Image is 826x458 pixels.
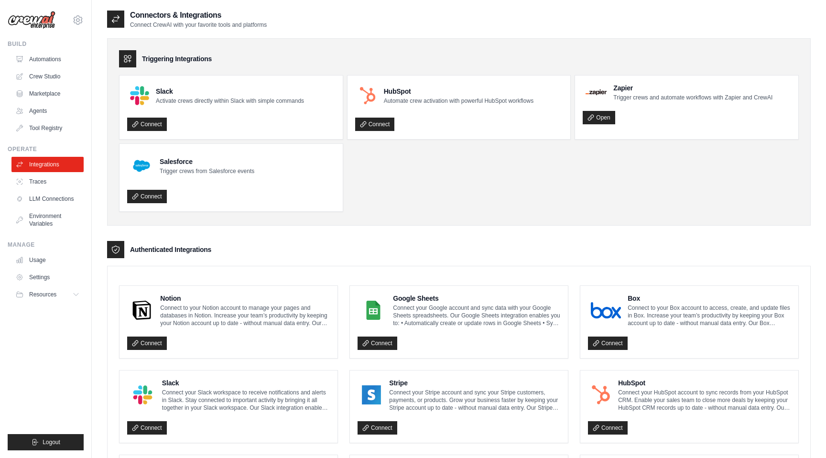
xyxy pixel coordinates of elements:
[11,103,84,119] a: Agents
[11,120,84,136] a: Tool Registry
[130,154,153,177] img: Salesforce Logo
[358,337,397,350] a: Connect
[8,241,84,249] div: Manage
[130,21,267,29] p: Connect CrewAI with your favorite tools and platforms
[618,389,791,412] p: Connect your HubSpot account to sync records from your HubSpot CRM. Enable your sales team to clo...
[127,337,167,350] a: Connect
[393,304,560,327] p: Connect your Google account and sync data with your Google Sheets spreadsheets. Our Google Sheets...
[11,252,84,268] a: Usage
[389,378,560,388] h4: Stripe
[156,87,304,96] h4: Slack
[628,294,791,303] h4: Box
[613,83,772,93] h4: Zapier
[393,294,560,303] h4: Google Sheets
[588,337,628,350] a: Connect
[162,389,330,412] p: Connect your Slack workspace to receive notifications and alerts in Slack. Stay connected to impo...
[11,69,84,84] a: Crew Studio
[11,191,84,207] a: LLM Connections
[130,245,211,254] h3: Authenticated Integrations
[591,385,611,404] img: HubSpot Logo
[11,287,84,302] button: Resources
[11,157,84,172] a: Integrations
[588,421,628,435] a: Connect
[127,118,167,131] a: Connect
[156,97,304,105] p: Activate crews directly within Slack with simple commands
[355,118,395,131] a: Connect
[160,157,254,166] h4: Salesforce
[8,434,84,450] button: Logout
[11,208,84,231] a: Environment Variables
[162,378,330,388] h4: Slack
[160,167,254,175] p: Trigger crews from Salesforce events
[591,301,621,320] img: Box Logo
[360,301,386,320] img: Google Sheets Logo
[586,89,607,95] img: Zapier Logo
[384,87,533,96] h4: HubSpot
[8,145,84,153] div: Operate
[11,86,84,101] a: Marketplace
[360,385,382,404] img: Stripe Logo
[613,94,772,101] p: Trigger crews and automate workflows with Zapier and CrewAI
[11,52,84,67] a: Automations
[8,11,55,29] img: Logo
[127,421,167,435] a: Connect
[130,385,155,404] img: Slack Logo
[389,389,560,412] p: Connect your Stripe account and sync your Stripe customers, payments, or products. Grow your busi...
[8,40,84,48] div: Build
[130,10,267,21] h2: Connectors & Integrations
[11,174,84,189] a: Traces
[358,421,397,435] a: Connect
[160,304,330,327] p: Connect to your Notion account to manage your pages and databases in Notion. Increase your team’s...
[11,270,84,285] a: Settings
[142,54,212,64] h3: Triggering Integrations
[618,378,791,388] h4: HubSpot
[29,291,56,298] span: Resources
[628,304,791,327] p: Connect to your Box account to access, create, and update files in Box. Increase your team’s prod...
[160,294,330,303] h4: Notion
[43,438,60,446] span: Logout
[130,301,153,320] img: Notion Logo
[384,97,533,105] p: Automate crew activation with powerful HubSpot workflows
[358,86,377,105] img: HubSpot Logo
[583,111,615,124] a: Open
[127,190,167,203] a: Connect
[130,86,149,105] img: Slack Logo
